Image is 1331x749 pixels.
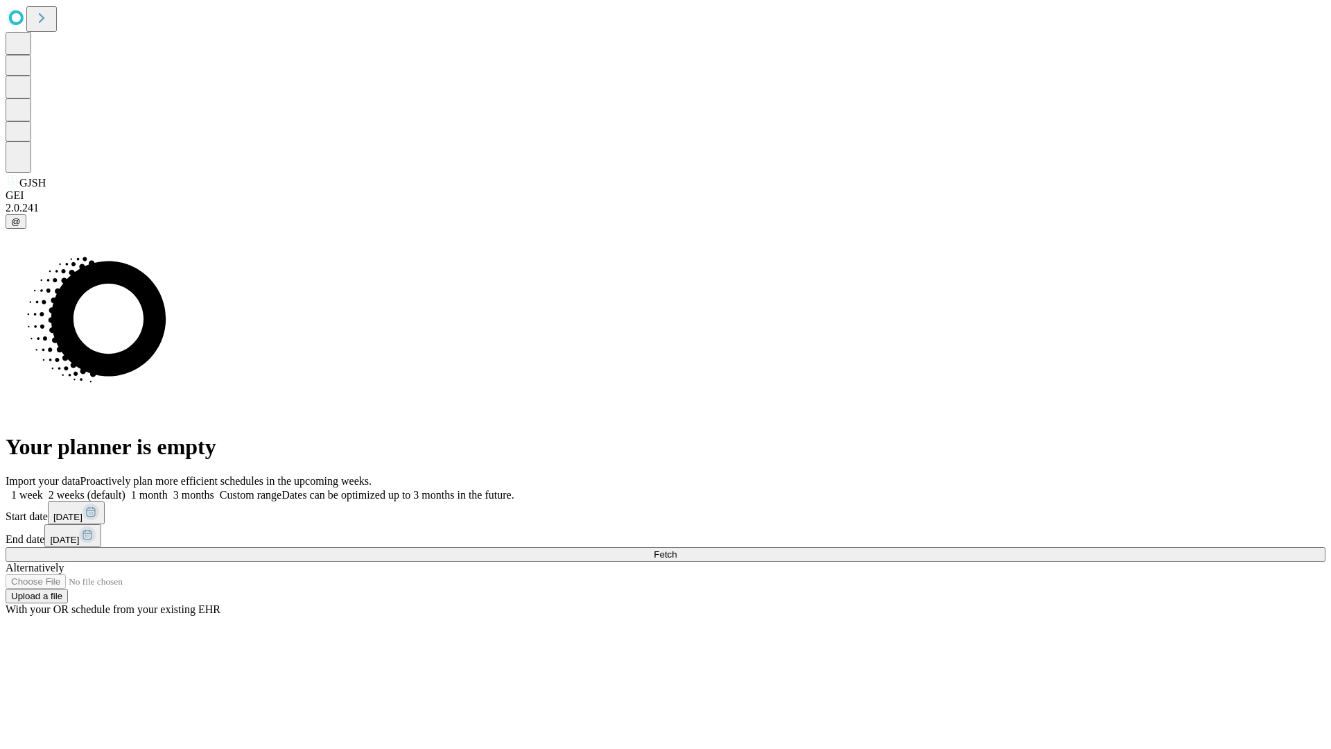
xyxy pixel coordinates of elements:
span: Alternatively [6,562,64,574]
button: @ [6,214,26,229]
span: Proactively plan more efficient schedules in the upcoming weeks. [80,475,372,487]
button: [DATE] [48,501,105,524]
div: Start date [6,501,1325,524]
span: 1 month [131,489,168,501]
span: With your OR schedule from your existing EHR [6,603,220,615]
div: GEI [6,189,1325,202]
span: Import your data [6,475,80,487]
button: Upload a file [6,589,68,603]
span: GJSH [19,177,46,189]
button: [DATE] [44,524,101,547]
h1: Your planner is empty [6,434,1325,460]
div: End date [6,524,1325,547]
span: [DATE] [53,512,82,522]
span: 2 weeks (default) [49,489,125,501]
span: 3 months [173,489,214,501]
span: 1 week [11,489,43,501]
button: Fetch [6,547,1325,562]
div: 2.0.241 [6,202,1325,214]
span: [DATE] [50,535,79,545]
span: Custom range [220,489,281,501]
span: Dates can be optimized up to 3 months in the future. [281,489,514,501]
span: @ [11,216,21,227]
span: Fetch [654,549,677,560]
